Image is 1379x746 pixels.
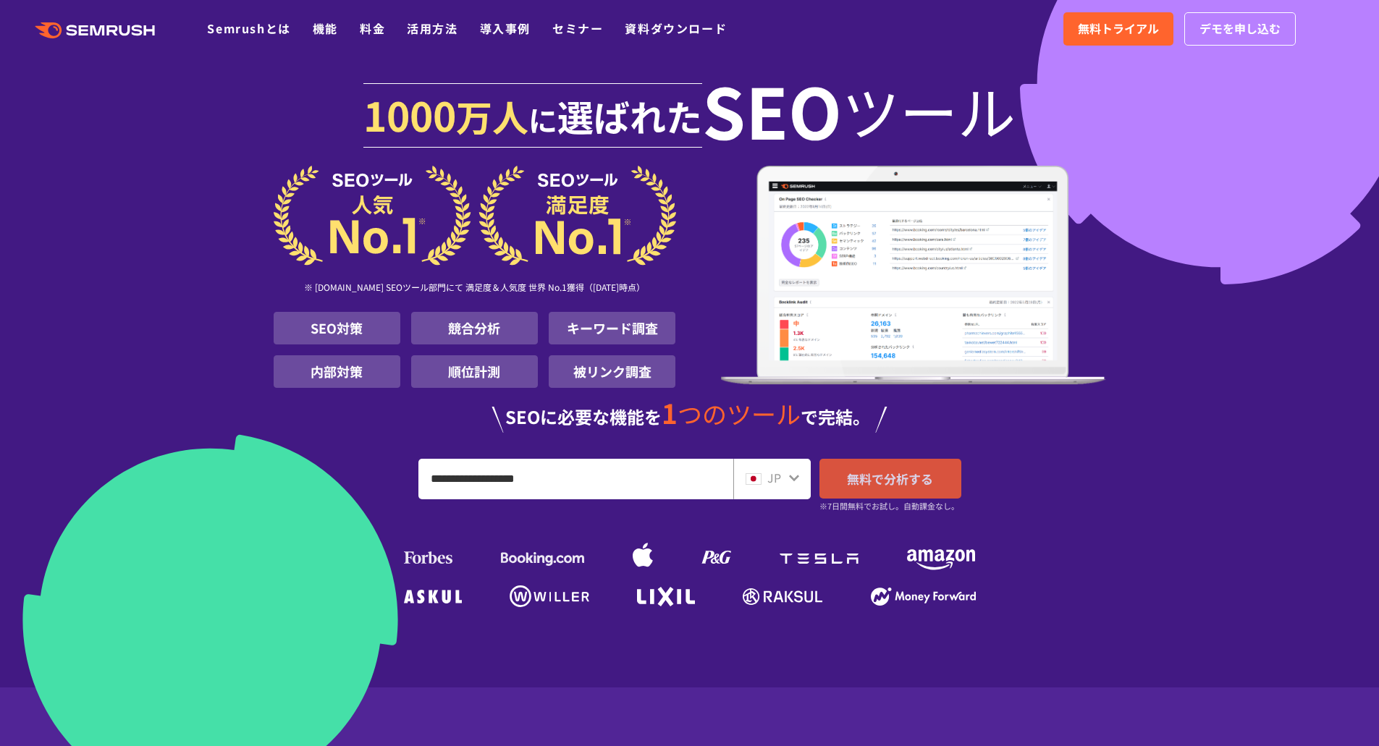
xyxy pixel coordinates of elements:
small: ※7日間無料でお試し。自動課金なし。 [819,499,959,513]
span: で完結。 [801,404,870,429]
span: JP [767,469,781,486]
a: 資料ダウンロード [625,20,727,37]
span: SEO [702,81,842,139]
span: 無料トライアル [1078,20,1159,38]
span: ツール [842,81,1016,139]
li: 競合分析 [411,312,538,344]
a: Semrushとは [207,20,290,37]
span: 無料で分析する [847,470,933,488]
span: デモを申し込む [1199,20,1281,38]
a: 無料トライアル [1063,12,1173,46]
a: 機能 [313,20,338,37]
li: SEO対策 [274,312,400,344]
span: に [528,98,557,140]
a: デモを申し込む [1184,12,1296,46]
a: 活用方法 [407,20,457,37]
span: 1 [662,393,678,432]
li: 内部対策 [274,355,400,388]
div: ※ [DOMAIN_NAME] SEOツール部門にて 満足度＆人気度 世界 No.1獲得（[DATE]時点） [274,266,676,312]
a: 無料で分析する [819,459,961,499]
li: キーワード調査 [549,312,675,344]
div: SEOに必要な機能を [274,399,1106,433]
a: 料金 [360,20,385,37]
span: 万人 [456,90,528,142]
li: 順位計測 [411,355,538,388]
a: 導入事例 [480,20,531,37]
span: 選ばれた [557,90,702,142]
span: 1000 [363,85,456,143]
span: つのツール [678,396,801,431]
li: 被リンク調査 [549,355,675,388]
a: セミナー [552,20,603,37]
input: URL、キーワードを入力してください [419,459,733,499]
